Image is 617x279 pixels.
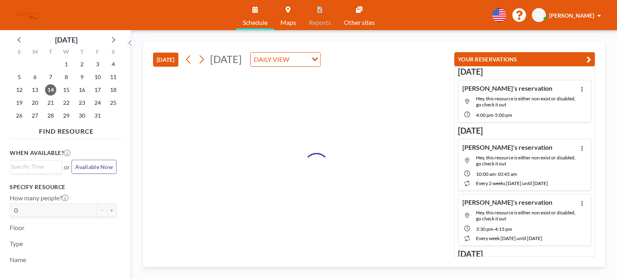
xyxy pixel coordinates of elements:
[76,71,88,83] span: Thursday, October 9, 2025
[61,110,72,121] span: Wednesday, October 29, 2025
[61,71,72,83] span: Wednesday, October 8, 2025
[29,71,41,83] span: Monday, October 6, 2025
[61,97,72,108] span: Wednesday, October 22, 2025
[108,59,119,70] span: Saturday, October 4, 2025
[92,59,103,70] span: Friday, October 3, 2025
[76,59,88,70] span: Thursday, October 2, 2025
[458,126,591,136] h3: [DATE]
[75,163,113,170] span: Available Now
[29,110,41,121] span: Monday, October 27, 2025
[497,171,517,177] span: 10:45 AM
[10,161,62,173] div: Search for option
[11,162,57,171] input: Search for option
[45,71,56,83] span: Tuesday, October 7, 2025
[105,47,121,58] div: S
[76,84,88,96] span: Thursday, October 16, 2025
[462,198,552,206] h4: [PERSON_NAME]'s reservation
[14,71,25,83] span: Sunday, October 5, 2025
[92,97,103,108] span: Friday, October 24, 2025
[493,112,495,118] span: -
[10,124,123,135] h4: FIND RESOURCE
[458,249,591,259] h3: [DATE]
[72,160,116,174] button: Available Now
[55,34,78,45] div: [DATE]
[153,53,178,67] button: [DATE]
[64,163,70,171] span: or
[43,47,59,58] div: T
[45,84,56,96] span: Tuesday, October 14, 2025
[61,84,72,96] span: Wednesday, October 15, 2025
[458,67,591,77] h3: [DATE]
[90,47,105,58] div: F
[210,53,242,65] span: [DATE]
[14,84,25,96] span: Sunday, October 12, 2025
[476,171,496,177] span: 10:00 AM
[476,180,548,186] span: every 2 weeks [DATE] until [DATE]
[344,19,375,26] span: Other sites
[10,224,25,232] label: Floor
[476,235,542,241] span: every week [DATE] until [DATE]
[252,54,291,65] span: DAILY VIEW
[10,194,68,202] label: How many people?
[251,53,320,66] div: Search for option
[92,84,103,96] span: Friday, October 17, 2025
[108,97,119,108] span: Saturday, October 25, 2025
[496,171,497,177] span: -
[45,110,56,121] span: Tuesday, October 28, 2025
[29,84,41,96] span: Monday, October 13, 2025
[59,47,74,58] div: W
[476,210,576,222] span: Hey, this resource is either non exist or disabled, go check it out
[549,12,594,19] span: [PERSON_NAME]
[76,110,88,121] span: Thursday, October 30, 2025
[108,71,119,83] span: Saturday, October 11, 2025
[10,240,23,248] label: Type
[280,19,296,26] span: Maps
[309,19,331,26] span: Reports
[61,59,72,70] span: Wednesday, October 1, 2025
[74,47,90,58] div: T
[107,204,116,217] button: +
[462,84,552,92] h4: [PERSON_NAME]'s reservation
[97,204,107,217] button: -
[108,84,119,96] span: Saturday, October 18, 2025
[292,54,307,65] input: Search for option
[10,256,26,264] label: Name
[14,110,25,121] span: Sunday, October 26, 2025
[493,226,495,232] span: -
[92,110,103,121] span: Friday, October 31, 2025
[462,143,552,151] h4: [PERSON_NAME]'s reservation
[536,12,542,19] span: JC
[12,47,27,58] div: S
[10,183,116,191] h3: Specify resource
[476,155,576,167] span: Hey, this resource is either non exist or disabled, go check it out
[76,97,88,108] span: Thursday, October 23, 2025
[495,226,512,232] span: 4:15 PM
[13,7,41,23] img: organization-logo
[92,71,103,83] span: Friday, October 10, 2025
[45,97,56,108] span: Tuesday, October 21, 2025
[476,226,493,232] span: 3:30 PM
[27,47,43,58] div: M
[243,19,268,26] span: Schedule
[476,96,576,108] span: Hey, this resource is either non exist or disabled, go check it out
[476,112,493,118] span: 4:00 PM
[454,52,595,66] button: YOUR RESERVATIONS
[14,97,25,108] span: Sunday, October 19, 2025
[495,112,512,118] span: 5:00 PM
[29,97,41,108] span: Monday, October 20, 2025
